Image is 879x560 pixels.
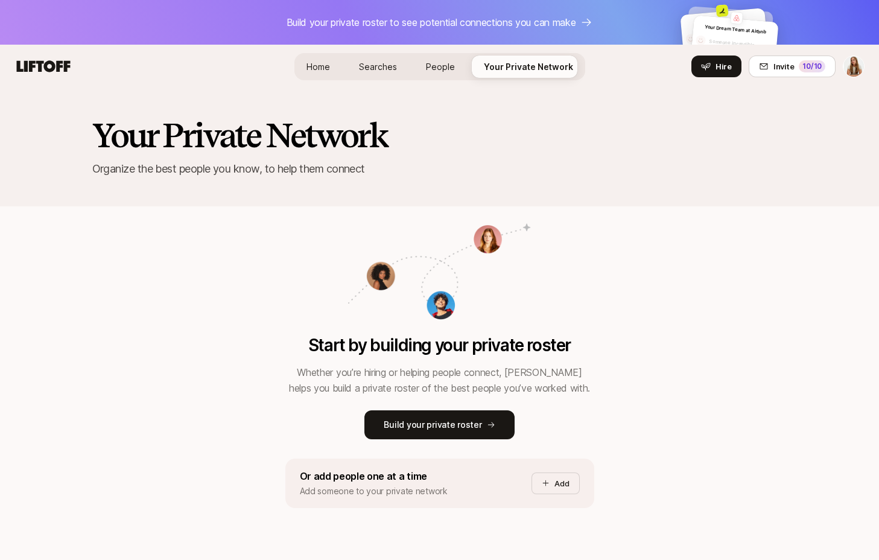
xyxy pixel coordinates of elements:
[484,62,573,72] span: Your Private Network
[716,4,728,17] img: f92ccad0_b811_468c_8b5a_ad63715c99b3.jpg
[426,62,455,72] span: People
[308,336,571,355] p: Start by building your private roster
[359,62,397,72] span: Searches
[92,117,388,153] h2: Your Private Network
[287,14,576,30] p: Build your private roster to see potential connections you can make
[843,56,865,77] button: Victoria Levy
[799,60,825,72] div: 10 /10
[709,37,773,51] p: Someone incredible
[716,60,732,72] span: Hire
[554,477,569,489] p: Add
[384,418,481,432] p: Build your private roster
[416,56,465,78] a: People
[92,161,787,177] p: Organize the best people you know, to help them connect
[474,56,583,78] a: Your Private Network
[297,56,340,78] a: Home
[306,62,330,72] span: Home
[695,35,706,46] img: default-avatar.svg
[300,468,448,484] p: Or add people one at a time
[773,60,794,72] span: Invite
[843,56,864,77] img: Victoria Levy
[532,472,579,494] button: Add
[705,24,766,35] span: Your Dream Team at Airbnb
[349,56,407,78] a: Searches
[364,410,514,439] button: Build your private roster
[749,56,836,77] button: Invite10/10
[730,11,743,24] img: company-logo.png
[343,187,536,328] img: empty-state.png
[300,484,448,498] p: Add someone to your private network
[685,33,696,44] img: default-avatar.svg
[285,364,594,396] p: Whether you’re hiring or helping people connect, [PERSON_NAME] helps you build a private roster o...
[691,56,741,77] button: Hire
